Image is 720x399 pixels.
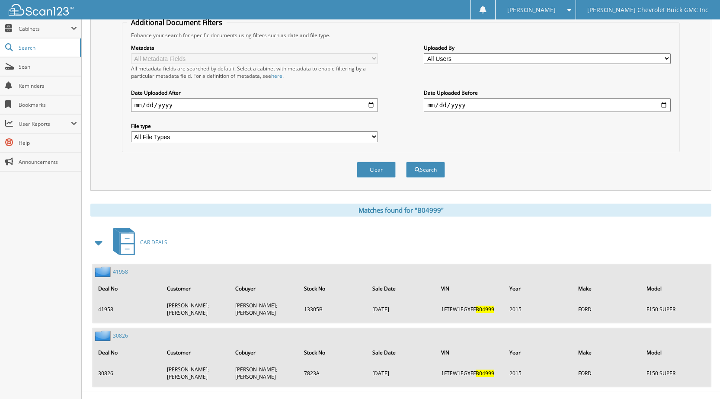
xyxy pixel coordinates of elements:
span: [PERSON_NAME] [507,7,556,13]
input: end [424,98,671,112]
td: 2015 [505,362,573,384]
a: 30826 [113,332,128,339]
th: Deal No [94,280,162,297]
a: 41958 [113,268,128,275]
td: [PERSON_NAME];[PERSON_NAME] [231,362,299,384]
td: [PERSON_NAME];[PERSON_NAME] [163,298,230,320]
img: scan123-logo-white.svg [9,4,74,16]
td: 2015 [505,298,573,320]
img: folder2.png [95,330,113,341]
a: CAR DEALS [108,225,167,259]
span: Reminders [19,82,77,89]
th: VIN [437,344,505,361]
th: Sale Date [368,280,436,297]
div: All metadata fields are searched by default. Select a cabinet with metadata to enable filtering b... [131,65,378,80]
td: [DATE] [368,298,436,320]
label: Date Uploaded Before [424,89,671,96]
span: User Reports [19,120,71,128]
iframe: Chat Widget [677,358,720,399]
td: 1FTEW1EGXFF [437,298,505,320]
td: FORD [574,362,642,384]
label: Date Uploaded After [131,89,378,96]
th: Cobuyer [231,280,299,297]
th: Make [574,280,642,297]
div: Matches found for "B04999" [90,204,711,217]
span: B04999 [476,370,494,377]
td: [PERSON_NAME];[PERSON_NAME] [231,298,299,320]
td: [DATE] [368,362,436,384]
th: VIN [437,280,505,297]
th: Sale Date [368,344,436,361]
th: Customer [163,280,230,297]
button: Search [406,162,445,178]
td: 7823A [300,362,368,384]
button: Clear [357,162,396,178]
span: Scan [19,63,77,70]
span: Help [19,139,77,147]
span: Bookmarks [19,101,77,109]
th: Make [574,344,642,361]
span: Search [19,44,76,51]
span: B04999 [476,306,494,313]
legend: Additional Document Filters [127,18,227,27]
span: Cabinets [19,25,71,32]
th: Customer [163,344,230,361]
span: CAR DEALS [140,239,167,246]
td: 30826 [94,362,162,384]
div: Enhance your search for specific documents using filters such as date and file type. [127,32,675,39]
td: F150 SUPER [642,298,710,320]
th: Year [505,344,573,361]
td: F150 SUPER [642,362,710,384]
span: [PERSON_NAME] Chevrolet Buick GMC Inc [587,7,708,13]
input: start [131,98,378,112]
label: File type [131,122,378,130]
th: Year [505,280,573,297]
th: Model [642,344,710,361]
a: here [271,72,282,80]
td: FORD [574,298,642,320]
th: Stock No [300,344,368,361]
label: Metadata [131,44,378,51]
th: Model [642,280,710,297]
span: Announcements [19,158,77,166]
th: Cobuyer [231,344,299,361]
img: folder2.png [95,266,113,277]
label: Uploaded By [424,44,671,51]
td: 1FTEW1EGXFF [437,362,505,384]
td: [PERSON_NAME];[PERSON_NAME] [163,362,230,384]
th: Deal No [94,344,162,361]
td: 41958 [94,298,162,320]
td: 13305B [300,298,368,320]
th: Stock No [300,280,368,297]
